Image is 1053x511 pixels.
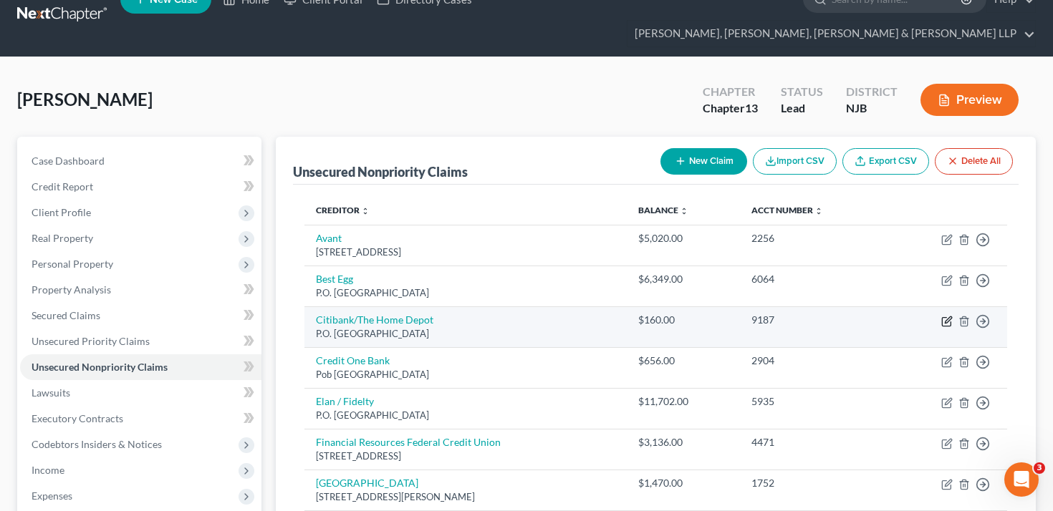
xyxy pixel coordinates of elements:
a: Executory Contracts [20,406,261,432]
a: [GEOGRAPHIC_DATA] [316,477,418,489]
iframe: Intercom live chat [1004,462,1039,497]
span: Real Property [32,232,93,244]
div: Status [781,84,823,100]
div: $1,470.00 [638,476,729,490]
div: [STREET_ADDRESS] [316,245,615,259]
button: New Claim [660,148,747,175]
a: Lawsuits [20,380,261,406]
span: Income [32,464,64,476]
i: unfold_more [814,207,823,215]
div: P.O. [GEOGRAPHIC_DATA] [316,409,615,422]
button: Delete All [935,148,1013,175]
span: Codebtors Insiders & Notices [32,438,162,450]
a: Credit One Bank [316,354,390,366]
div: 2904 [751,354,875,368]
button: Import CSV [753,148,837,175]
a: [PERSON_NAME], [PERSON_NAME], [PERSON_NAME] & [PERSON_NAME] LLP [628,21,1035,47]
div: Pob [GEOGRAPHIC_DATA] [316,368,615,381]
i: unfold_more [680,207,688,215]
div: Chapter [703,100,758,117]
a: Balance unfold_more [638,205,688,215]
a: Elan / Fidelty [316,395,374,407]
span: Secured Claims [32,309,100,321]
div: $160.00 [638,313,729,327]
div: [STREET_ADDRESS][PERSON_NAME] [316,490,615,504]
div: 6064 [751,272,875,286]
span: Client Profile [32,206,91,218]
div: 4471 [751,435,875,449]
div: $3,136.00 [638,435,729,449]
span: Executory Contracts [32,412,123,424]
a: Property Analysis [20,277,261,303]
a: Avant [316,232,342,244]
div: [STREET_ADDRESS] [316,449,615,463]
span: Unsecured Priority Claims [32,335,150,347]
div: Unsecured Nonpriority Claims [293,163,468,180]
div: $6,349.00 [638,272,729,286]
a: Financial Resources Federal Credit Union [316,436,501,448]
span: Property Analysis [32,283,111,296]
span: Credit Report [32,180,93,193]
div: $11,702.00 [638,394,729,409]
div: 5935 [751,394,875,409]
a: Export CSV [842,148,929,175]
div: NJB [846,100,898,117]
a: Credit Report [20,174,261,200]
a: Acct Number unfold_more [751,205,823,215]
span: Unsecured Nonpriority Claims [32,361,168,373]
span: [PERSON_NAME] [17,89,153,109]
div: P.O. [GEOGRAPHIC_DATA] [316,327,615,341]
a: Citibank/The Home Depot [316,313,433,326]
div: District [846,84,898,100]
a: Case Dashboard [20,148,261,174]
a: Unsecured Priority Claims [20,328,261,354]
span: Personal Property [32,258,113,270]
button: Preview [920,84,1019,116]
div: P.O. [GEOGRAPHIC_DATA] [316,286,615,300]
div: Chapter [703,84,758,100]
a: Secured Claims [20,303,261,328]
span: 13 [745,101,758,115]
div: 1752 [751,476,875,490]
i: unfold_more [361,207,370,215]
span: 3 [1034,462,1045,474]
span: Lawsuits [32,386,70,399]
div: 9187 [751,313,875,327]
div: 2256 [751,231,875,245]
div: $656.00 [638,354,729,368]
div: Lead [781,100,823,117]
span: Case Dashboard [32,155,105,167]
span: Expenses [32,490,72,502]
a: Best Egg [316,273,353,285]
div: $5,020.00 [638,231,729,245]
a: Creditor unfold_more [316,205,370,215]
a: Unsecured Nonpriority Claims [20,354,261,380]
